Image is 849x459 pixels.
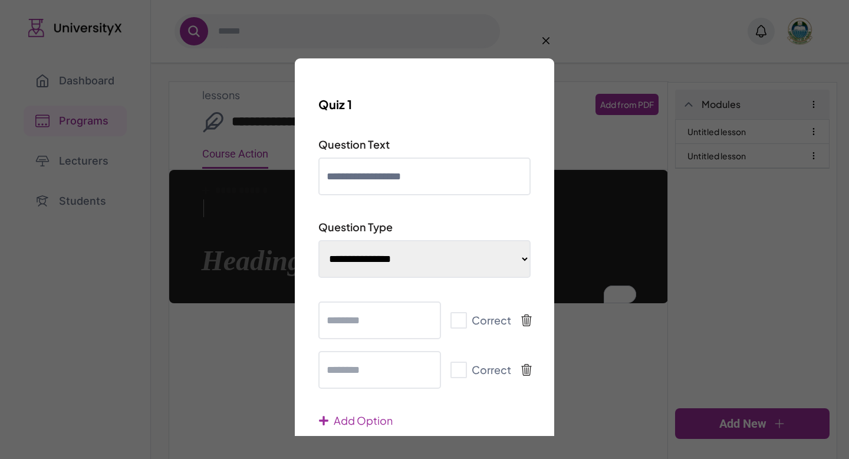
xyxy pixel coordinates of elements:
[318,412,393,429] button: Add Option
[521,364,532,376] button: Minimum 2 options required
[521,314,532,326] button: Minimum 2 options required
[450,312,511,329] label: Correct
[318,136,531,153] label: Question Text
[318,96,531,113] h2: Quiz 1
[318,219,531,235] label: Question Type
[450,362,511,378] label: Correct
